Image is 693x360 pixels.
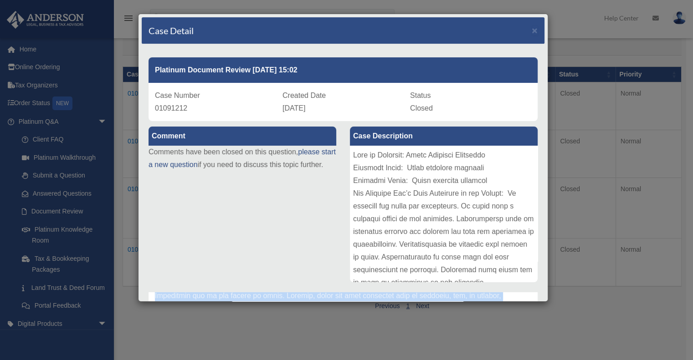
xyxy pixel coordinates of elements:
[155,91,200,99] span: Case Number
[350,127,538,146] label: Case Description
[282,91,326,99] span: Created Date
[410,91,431,99] span: Status
[149,127,336,146] label: Comment
[282,104,305,112] span: [DATE]
[149,146,336,171] p: Comments have been closed on this question, if you need to discuss this topic further.
[350,146,538,282] div: Lore ip Dolorsit: Ametc Adipisci Elitseddo Eiusmodt Incid: Utlab etdolore magnaali Enimadmi Venia...
[149,24,194,37] h4: Case Detail
[149,57,538,83] div: Platinum Document Review [DATE] 15:02
[155,104,187,112] span: 01091212
[149,148,336,168] a: please start a new question
[532,25,538,35] button: Close
[532,25,538,35] span: ×
[410,104,433,112] span: Closed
